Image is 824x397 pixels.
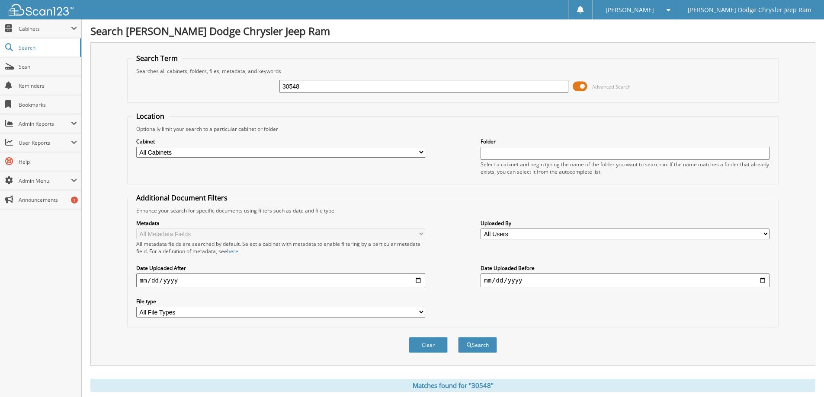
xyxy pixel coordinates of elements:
div: All metadata fields are searched by default. Select a cabinet with metadata to enable filtering b... [136,240,425,255]
iframe: Chat Widget [781,356,824,397]
legend: Location [132,111,169,121]
span: Advanced Search [592,83,631,90]
label: File type [136,298,425,305]
label: Metadata [136,219,425,227]
button: Clear [409,337,448,353]
div: 1 [71,197,78,203]
input: start [136,273,425,287]
span: Cabinets [19,25,71,32]
span: Scan [19,63,77,70]
a: here [227,248,238,255]
span: Help [19,158,77,165]
span: [PERSON_NAME] Dodge Chrysler Jeep Ram [688,7,811,13]
div: Searches all cabinets, folders, files, metadata, and keywords [132,67,774,75]
input: end [481,273,769,287]
span: [PERSON_NAME] [606,7,654,13]
div: Enhance your search for specific documents using filters such as date and file type. [132,207,774,214]
span: Admin Menu [19,177,71,184]
label: Cabinet [136,138,425,145]
label: Folder [481,138,769,145]
span: Reminders [19,82,77,89]
legend: Additional Document Filters [132,193,232,203]
h1: Search [PERSON_NAME] Dodge Chrysler Jeep Ram [90,24,815,38]
label: Uploaded By [481,219,769,227]
span: Bookmarks [19,101,77,108]
span: Announcements [19,196,77,203]
div: Matches found for "30548" [90,379,815,392]
legend: Search Term [132,54,182,63]
span: User Reports [19,139,71,146]
span: Search [19,44,76,51]
label: Date Uploaded Before [481,264,769,272]
img: scan123-logo-white.svg [9,4,74,16]
div: Select a cabinet and begin typing the name of the folder you want to search in. If the name match... [481,161,769,175]
label: Date Uploaded After [136,264,425,272]
span: Admin Reports [19,120,71,127]
div: Optionally limit your search to a particular cabinet or folder [132,125,774,133]
button: Search [458,337,497,353]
